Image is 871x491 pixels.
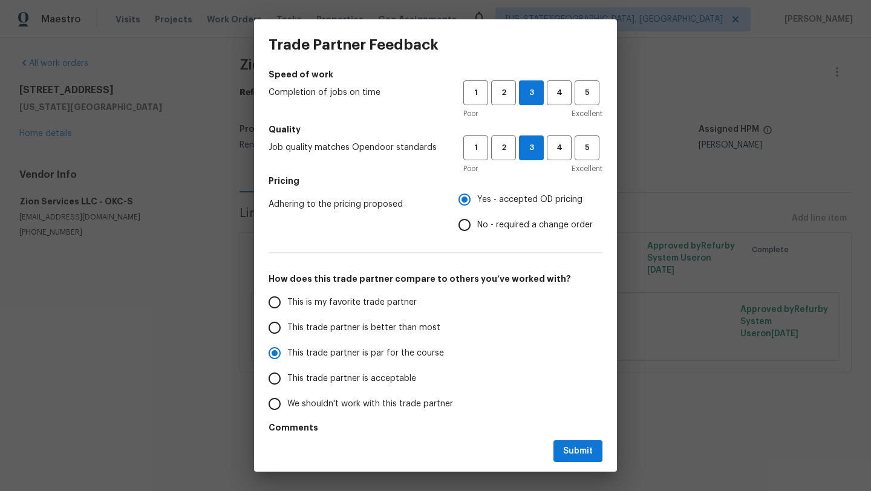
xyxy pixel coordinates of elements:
button: 2 [491,80,516,105]
button: 4 [547,135,572,160]
button: 3 [519,80,544,105]
span: 3 [520,141,543,155]
h5: How does this trade partner compare to others you’ve worked with? [269,273,602,285]
button: 5 [575,135,599,160]
span: Excellent [572,163,602,175]
button: 5 [575,80,599,105]
span: 5 [576,86,598,100]
span: Poor [463,108,478,120]
span: This trade partner is acceptable [287,372,416,385]
div: Pricing [458,187,602,238]
span: Submit [563,444,593,459]
span: This trade partner is par for the course [287,347,444,360]
span: Job quality matches Opendoor standards [269,141,444,154]
button: Submit [553,440,602,463]
span: 1 [465,86,487,100]
span: 4 [548,141,570,155]
span: 1 [465,141,487,155]
h5: Comments [269,421,602,434]
span: We shouldn't work with this trade partner [287,398,453,411]
h5: Quality [269,123,602,135]
span: Poor [463,163,478,175]
span: Yes - accepted OD pricing [477,193,582,206]
button: 1 [463,135,488,160]
span: This is my favorite trade partner [287,296,417,309]
span: 5 [576,141,598,155]
span: Completion of jobs on time [269,86,444,99]
span: This trade partner is better than most [287,322,440,334]
span: No - required a change order [477,219,593,232]
button: 4 [547,80,572,105]
span: Excellent [572,108,602,120]
span: 4 [548,86,570,100]
div: How does this trade partner compare to others you’ve worked with? [269,290,602,417]
button: 1 [463,80,488,105]
span: Adhering to the pricing proposed [269,198,439,210]
span: 2 [492,141,515,155]
button: 3 [519,135,544,160]
button: 2 [491,135,516,160]
span: 2 [492,86,515,100]
h3: Trade Partner Feedback [269,36,439,53]
h5: Speed of work [269,68,602,80]
span: 3 [520,86,543,100]
h5: Pricing [269,175,602,187]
